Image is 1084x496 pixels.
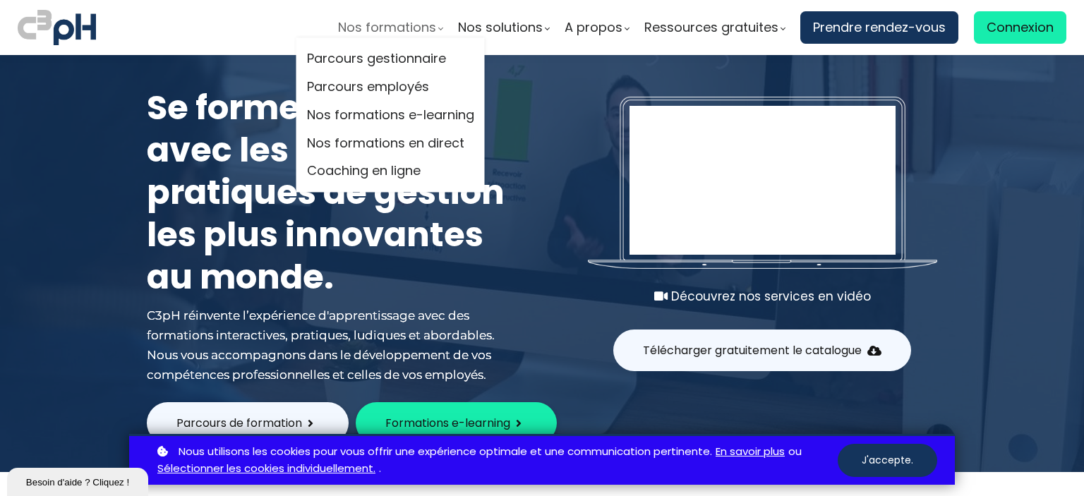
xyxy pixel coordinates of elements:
button: Formations e-learning [356,402,557,444]
span: Formations e-learning [385,414,510,432]
h1: Se former en ligne avec les 100 pratiques de gestion les plus innovantes au monde. [147,87,514,298]
img: logo C3PH [18,7,96,48]
span: Connexion [987,17,1054,38]
button: Télécharger gratuitement le catalogue [613,329,911,371]
span: Télécharger gratuitement le catalogue [643,341,862,359]
span: Nous utilisons les cookies pour vous offrir une expérience optimale et une communication pertinente. [179,443,712,461]
span: Nos solutions [458,17,543,38]
a: Parcours employés [307,77,474,98]
a: Connexion [974,11,1066,44]
a: En savoir plus [716,443,785,461]
span: Ressources gratuites [644,17,778,38]
a: Coaching en ligne [307,161,474,182]
a: Sélectionner les cookies individuellement. [157,460,375,478]
a: Nos formations en direct [307,133,474,154]
div: Découvrez nos services en vidéo [588,286,937,306]
p: ou . [154,443,838,478]
span: Nos formations [338,17,436,38]
div: C3pH réinvente l’expérience d'apprentissage avec des formations interactives, pratiques, ludiques... [147,306,514,385]
iframe: chat widget [7,465,151,496]
a: Nos formations e-learning [307,104,474,126]
a: Prendre rendez-vous [800,11,958,44]
span: Prendre rendez-vous [813,17,946,38]
span: Parcours de formation [176,414,302,432]
span: A propos [565,17,622,38]
button: J'accepte. [838,444,937,477]
button: Parcours de formation [147,402,349,444]
a: Parcours gestionnaire [307,49,474,70]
